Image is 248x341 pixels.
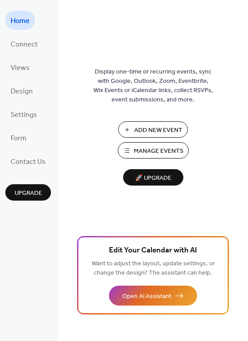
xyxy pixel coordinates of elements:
[123,169,183,186] button: 🚀 Upgrade
[11,108,37,122] span: Settings
[93,67,213,105] span: Display one-time or recurring events, sync with Google, Outlook, Zoom, Eventbrite, Wix Events or ...
[11,85,33,98] span: Design
[5,151,51,170] a: Contact Us
[11,38,38,51] span: Connect
[11,155,46,169] span: Contact Us
[109,286,197,306] button: Open AI Assistant
[92,258,215,279] span: Want to adjust the layout, update settings, or change the design? The assistant can help.
[5,34,43,53] a: Connect
[5,81,38,100] a: Design
[11,61,30,75] span: Views
[128,172,178,184] span: 🚀 Upgrade
[11,132,27,145] span: Form
[118,142,189,159] button: Manage Events
[109,244,197,257] span: Edit Your Calendar with AI
[5,128,32,147] a: Form
[134,147,183,156] span: Manage Events
[5,11,35,30] a: Home
[5,58,35,77] a: Views
[118,121,188,138] button: Add New Event
[134,126,182,135] span: Add New Event
[122,292,171,301] span: Open AI Assistant
[15,189,42,198] span: Upgrade
[5,105,43,124] a: Settings
[5,184,51,201] button: Upgrade
[11,14,30,28] span: Home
